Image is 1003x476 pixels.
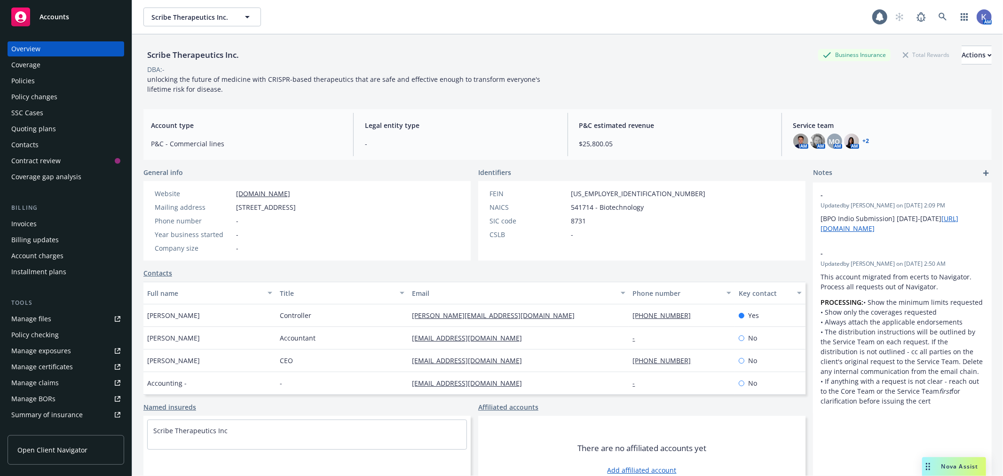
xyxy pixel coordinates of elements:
[955,8,974,26] a: Switch app
[11,137,39,152] div: Contacts
[890,8,909,26] a: Start snowing
[8,375,124,390] a: Manage claims
[793,134,808,149] img: photo
[977,9,992,24] img: photo
[571,202,644,212] span: 541714 - Biotechnology
[818,49,891,61] div: Business Insurance
[735,282,806,304] button: Key contact
[11,311,51,326] div: Manage files
[280,288,395,298] div: Title
[633,311,699,320] a: [PHONE_NUMBER]
[280,356,293,365] span: CEO
[412,356,529,365] a: [EMAIL_ADDRESS][DOMAIN_NAME]
[11,248,63,263] div: Account charges
[571,189,705,198] span: [US_EMPLOYER_IDENTIFICATION_NUMBER]
[490,230,567,239] div: CSLB
[8,407,124,422] a: Summary of insurance
[11,232,59,247] div: Billing updates
[11,407,83,422] div: Summary of insurance
[11,89,57,104] div: Policy changes
[8,89,124,104] a: Policy changes
[821,190,960,200] span: -
[17,445,87,455] span: Open Client Navigator
[8,232,124,247] a: Billing updates
[155,202,232,212] div: Mailing address
[8,121,124,136] a: Quoting plans
[933,8,952,26] a: Search
[147,310,200,320] span: [PERSON_NAME]
[8,298,124,308] div: Tools
[490,216,567,226] div: SIC code
[821,260,984,268] span: Updated by [PERSON_NAME] on [DATE] 2:50 AM
[8,57,124,72] a: Coverage
[412,311,582,320] a: [PERSON_NAME][EMAIL_ADDRESS][DOMAIN_NAME]
[147,378,187,388] span: Accounting -
[153,426,228,435] a: Scribe Therapeutics Inc
[821,297,984,406] p: • Show the minimum limits requested • Show only the coverages requested • Always attach the appli...
[748,378,757,388] span: No
[579,139,770,149] span: $25,800.05
[8,153,124,168] a: Contract review
[143,282,276,304] button: Full name
[11,153,61,168] div: Contract review
[922,457,986,476] button: Nova Assist
[748,310,759,320] span: Yes
[813,241,992,413] div: -Updatedby [PERSON_NAME] on [DATE] 2:50 AMThis account migrated from ecerts to Navigator. Process...
[813,182,992,241] div: -Updatedby [PERSON_NAME] on [DATE] 2:09 PM[BPO Indio Submission] [DATE]-[DATE][URL][DOMAIN_NAME]
[8,4,124,30] a: Accounts
[962,46,992,64] button: Actions
[8,73,124,88] a: Policies
[8,343,124,358] a: Manage exposures
[365,139,556,149] span: -
[11,57,40,72] div: Coverage
[813,167,832,179] span: Notes
[8,105,124,120] a: SSC Cases
[810,134,825,149] img: photo
[829,136,840,146] span: MQ
[8,248,124,263] a: Account charges
[236,202,296,212] span: [STREET_ADDRESS]
[151,120,342,130] span: Account type
[863,138,869,144] a: +2
[236,189,290,198] a: [DOMAIN_NAME]
[280,310,311,320] span: Controller
[412,288,615,298] div: Email
[633,333,643,342] a: -
[365,120,556,130] span: Legal entity type
[608,465,677,475] a: Add affiliated account
[11,105,43,120] div: SSC Cases
[143,268,172,278] a: Contacts
[151,139,342,149] span: P&C - Commercial lines
[571,230,573,239] span: -
[8,359,124,374] a: Manage certificates
[11,391,55,406] div: Manage BORs
[739,288,791,298] div: Key contact
[8,169,124,184] a: Coverage gap analysis
[8,311,124,326] a: Manage files
[490,202,567,212] div: NAICS
[633,356,699,365] a: [PHONE_NUMBER]
[821,214,984,233] p: [BPO Indio Submission] [DATE]-[DATE]
[478,167,511,177] span: Identifiers
[939,387,951,396] em: first
[276,282,409,304] button: Title
[143,49,243,61] div: Scribe Therapeutics Inc.
[8,391,124,406] a: Manage BORs
[143,8,261,26] button: Scribe Therapeutics Inc.
[748,356,757,365] span: No
[155,243,232,253] div: Company size
[147,333,200,343] span: [PERSON_NAME]
[912,8,931,26] a: Report a Bug
[11,327,59,342] div: Policy checking
[236,216,238,226] span: -
[490,189,567,198] div: FEIN
[922,457,934,476] div: Drag to move
[941,462,979,470] span: Nova Assist
[898,49,954,61] div: Total Rewards
[8,216,124,231] a: Invoices
[11,121,56,136] div: Quoting plans
[821,201,984,210] span: Updated by [PERSON_NAME] on [DATE] 2:09 PM
[155,189,232,198] div: Website
[579,120,770,130] span: P&C estimated revenue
